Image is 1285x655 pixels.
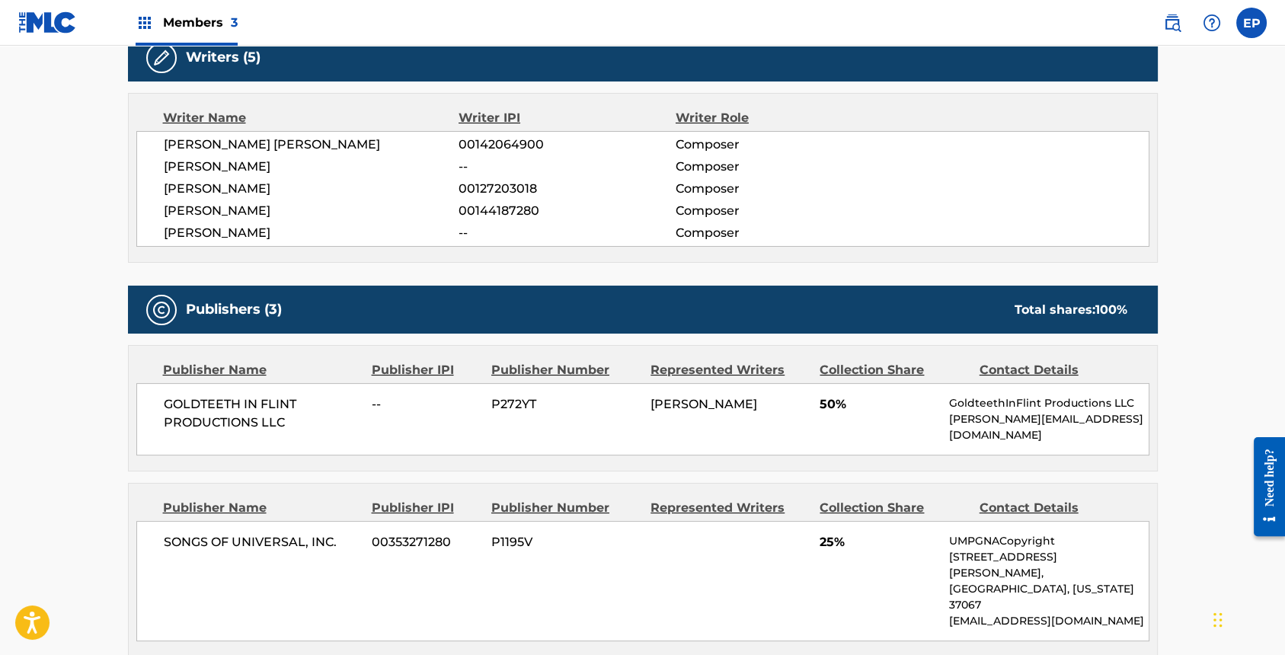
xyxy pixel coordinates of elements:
[152,301,171,319] img: Publishers
[949,549,1148,581] p: [STREET_ADDRESS][PERSON_NAME],
[372,499,480,517] div: Publisher IPI
[164,202,459,220] span: [PERSON_NAME]
[650,397,757,411] span: [PERSON_NAME]
[676,109,873,127] div: Writer Role
[164,136,459,154] span: [PERSON_NAME] [PERSON_NAME]
[1015,301,1127,319] div: Total shares:
[820,499,967,517] div: Collection Share
[1163,14,1181,32] img: search
[949,533,1148,549] p: UMPGNACopyright
[372,395,480,414] span: --
[650,361,808,379] div: Represented Writers
[163,361,360,379] div: Publisher Name
[163,14,238,31] span: Members
[163,499,360,517] div: Publisher Name
[459,109,676,127] div: Writer IPI
[676,180,873,198] span: Composer
[820,533,938,551] span: 25%
[1213,597,1223,643] div: Drag
[186,301,282,318] h5: Publishers (3)
[164,180,459,198] span: [PERSON_NAME]
[459,180,675,198] span: 00127203018
[459,224,675,242] span: --
[152,49,171,67] img: Writers
[186,49,261,66] h5: Writers (5)
[491,395,639,414] span: P272YT
[1242,426,1285,548] iframe: Resource Center
[18,11,77,34] img: MLC Logo
[820,395,938,414] span: 50%
[1197,8,1227,38] div: Help
[1209,582,1285,655] iframe: Chat Widget
[980,361,1127,379] div: Contact Details
[491,361,639,379] div: Publisher Number
[164,158,459,176] span: [PERSON_NAME]
[949,581,1148,613] p: [GEOGRAPHIC_DATA], [US_STATE] 37067
[136,14,154,32] img: Top Rightsholders
[676,158,873,176] span: Composer
[1095,302,1127,317] span: 100 %
[949,613,1148,629] p: [EMAIL_ADDRESS][DOMAIN_NAME]
[164,533,361,551] span: SONGS OF UNIVERSAL, INC.
[491,499,639,517] div: Publisher Number
[820,361,967,379] div: Collection Share
[231,15,238,30] span: 3
[372,533,480,551] span: 00353271280
[650,499,808,517] div: Represented Writers
[1157,8,1188,38] a: Public Search
[676,202,873,220] span: Composer
[459,158,675,176] span: --
[949,411,1148,443] p: [PERSON_NAME][EMAIL_ADDRESS][DOMAIN_NAME]
[980,499,1127,517] div: Contact Details
[1236,8,1267,38] div: User Menu
[676,136,873,154] span: Composer
[949,395,1148,411] p: GoldteethInFlint Productions LLC
[459,202,675,220] span: 00144187280
[164,395,361,432] span: GOLDTEETH IN FLINT PRODUCTIONS LLC
[372,361,480,379] div: Publisher IPI
[163,109,459,127] div: Writer Name
[164,224,459,242] span: [PERSON_NAME]
[459,136,675,154] span: 00142064900
[676,224,873,242] span: Composer
[1203,14,1221,32] img: help
[491,533,639,551] span: P1195V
